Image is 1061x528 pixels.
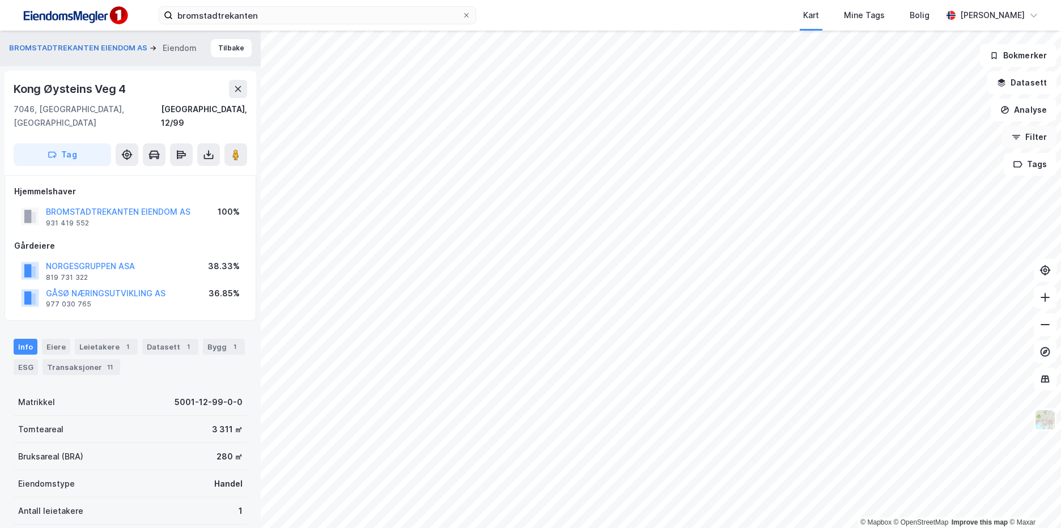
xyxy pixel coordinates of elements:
[214,477,243,491] div: Handel
[910,8,930,22] div: Bolig
[1004,474,1061,528] iframe: Chat Widget
[161,103,247,130] div: [GEOGRAPHIC_DATA], 12/99
[14,239,247,253] div: Gårdeiere
[14,103,161,130] div: 7046, [GEOGRAPHIC_DATA], [GEOGRAPHIC_DATA]
[18,395,55,409] div: Matrikkel
[894,518,949,526] a: OpenStreetMap
[163,41,197,55] div: Eiendom
[122,341,133,352] div: 1
[991,99,1056,121] button: Analyse
[217,450,243,463] div: 280 ㎡
[14,185,247,198] div: Hjemmelshaver
[46,300,91,309] div: 977 030 765
[75,339,138,355] div: Leietakere
[218,205,240,219] div: 100%
[960,8,1025,22] div: [PERSON_NAME]
[209,287,240,300] div: 36.85%
[18,450,83,463] div: Bruksareal (BRA)
[208,259,240,273] div: 38.33%
[211,39,252,57] button: Tilbake
[43,359,120,375] div: Transaksjoner
[173,7,462,24] input: Søk på adresse, matrikkel, gårdeiere, leietakere eller personer
[104,361,116,373] div: 11
[1002,126,1056,148] button: Filter
[1034,409,1056,431] img: Z
[203,339,245,355] div: Bygg
[1004,153,1056,176] button: Tags
[18,423,63,436] div: Tomteareal
[18,3,131,28] img: F4PB6Px+NJ5v8B7XTbfpPpyloAAAAASUVORK5CYII=
[1004,474,1061,528] div: Kontrollprogram for chat
[175,395,243,409] div: 5001-12-99-0-0
[14,339,37,355] div: Info
[18,504,83,518] div: Antall leietakere
[183,341,194,352] div: 1
[18,477,75,491] div: Eiendomstype
[952,518,1008,526] a: Improve this map
[980,44,1056,67] button: Bokmerker
[212,423,243,436] div: 3 311 ㎡
[803,8,819,22] div: Kart
[46,219,89,228] div: 931 419 552
[46,273,88,282] div: 819 731 322
[844,8,885,22] div: Mine Tags
[229,341,240,352] div: 1
[14,359,38,375] div: ESG
[860,518,892,526] a: Mapbox
[14,80,128,98] div: Kong Øysteins Veg 4
[142,339,198,355] div: Datasett
[42,339,70,355] div: Eiere
[987,71,1056,94] button: Datasett
[9,42,150,54] button: BROMSTADTREKANTEN EIENDOM AS
[239,504,243,518] div: 1
[14,143,111,166] button: Tag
